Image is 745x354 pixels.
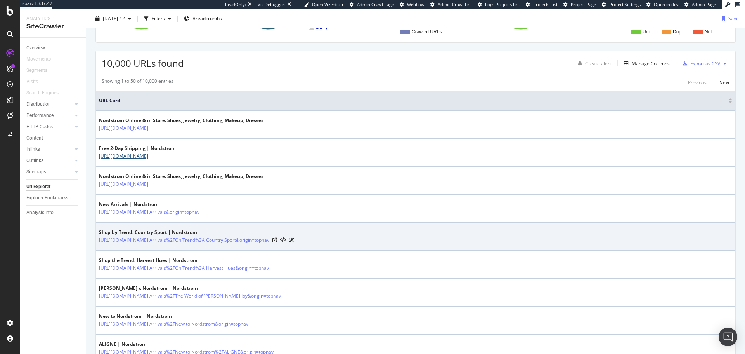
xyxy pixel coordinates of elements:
[26,134,80,142] a: Content
[719,78,729,87] button: Next
[225,2,246,8] div: ReadOnly:
[102,57,184,70] span: 10,000 URLs found
[26,112,73,120] a: Performance
[99,208,199,216] a: [URL][DOMAIN_NAME] Arrivals&origin=topnav
[26,22,80,31] div: SiteCrawler
[26,183,80,191] a: Url Explorer
[99,97,726,104] span: URL Card
[26,134,43,142] div: Content
[563,2,596,8] a: Project Page
[430,2,472,8] a: Admin Crawl List
[673,29,686,35] text: Dup…
[688,79,707,86] div: Previous
[99,341,299,348] div: ALIGNE | Nordstrom
[99,124,148,132] a: [URL][DOMAIN_NAME]
[26,89,59,97] div: Search Engines
[719,79,729,86] div: Next
[99,285,306,292] div: [PERSON_NAME] x Nordstrom | Nordstrom
[350,2,394,8] a: Admin Crawl Page
[280,237,286,243] button: View HTML Source
[412,29,442,35] text: Crawled URLs
[141,12,174,25] button: Filters
[632,60,670,67] div: Manage Columns
[99,236,269,244] a: [URL][DOMAIN_NAME] Arrivals%2FOn Trend%3A Country Sport&origin=topnav
[688,78,707,87] button: Previous
[705,29,717,35] text: Not…
[289,236,295,244] a: AI Url Details
[92,12,134,25] button: [DATE] #2
[99,264,269,272] a: [URL][DOMAIN_NAME] Arrivals%2FOn Trend%3A Harvest Hues&origin=topnav
[99,201,225,208] div: New Arrivals | Nordstrom
[575,57,611,70] button: Create alert
[526,2,558,8] a: Projects List
[26,100,51,108] div: Distribution
[690,60,720,67] div: Export as CSV
[728,15,739,22] div: Save
[26,157,43,165] div: Outlinks
[26,55,51,63] div: Movements
[26,100,73,108] a: Distribution
[719,328,737,346] div: Open Intercom Messenger
[99,180,148,188] a: [URL][DOMAIN_NAME]
[357,2,394,7] span: Admin Crawl Page
[26,16,80,22] div: Analytics
[485,2,520,7] span: Logs Projects List
[26,44,80,52] a: Overview
[533,2,558,7] span: Projects List
[26,194,80,202] a: Explorer Bookmarks
[26,55,59,63] a: Movements
[571,2,596,7] span: Project Page
[272,238,277,242] a: Visit Online Page
[26,168,46,176] div: Sitemaps
[26,89,66,97] a: Search Engines
[99,257,294,264] div: Shop the Trend: Harvest Hues | Nordstrom
[181,12,225,25] button: Breadcrumbs
[719,12,739,25] button: Save
[99,292,281,300] a: [URL][DOMAIN_NAME] Arrivals%2FThe World of [PERSON_NAME] Joy&origin=topnav
[26,78,38,86] div: Visits
[602,2,641,8] a: Project Settings
[26,78,46,86] a: Visits
[621,59,670,68] button: Manage Columns
[26,209,80,217] a: Analysis Info
[99,117,263,124] div: Nordstrom Online & in Store: Shoes, Jewelry, Clothing, Makeup, Dresses
[679,57,720,70] button: Export as CSV
[26,194,68,202] div: Explorer Bookmarks
[26,123,73,131] a: HTTP Codes
[26,123,53,131] div: HTTP Codes
[102,78,173,87] div: Showing 1 to 50 of 10,000 entries
[26,168,73,176] a: Sitemaps
[99,145,176,152] div: Free 2-Day Shipping | Nordstrom
[684,2,716,8] a: Admin Page
[192,15,222,22] span: Breadcrumbs
[400,2,424,8] a: Webflow
[304,2,344,8] a: Open Viz Editor
[99,173,263,180] div: Nordstrom Online & in Store: Shoes, Jewelry, Clothing, Makeup, Dresses
[407,2,424,7] span: Webflow
[99,229,295,236] div: Shop by Trend: Country Sport | Nordstrom
[478,2,520,8] a: Logs Projects List
[654,2,679,7] span: Open in dev
[99,313,274,320] div: New to Nordstrom | Nordstrom
[26,183,50,191] div: Url Explorer
[646,2,679,8] a: Open in dev
[152,15,165,22] div: Filters
[258,2,286,8] div: Viz Debugger:
[26,145,40,153] div: Inlinks
[103,15,125,22] span: 2025 Sep. 30th #2
[316,24,322,30] text: 1/2
[26,66,55,75] a: Segments
[26,66,47,75] div: Segments
[26,112,54,120] div: Performance
[312,2,344,7] span: Open Viz Editor
[99,152,148,160] a: [URL][DOMAIN_NAME]
[26,157,73,165] a: Outlinks
[26,44,45,52] div: Overview
[609,2,641,7] span: Project Settings
[99,320,248,328] a: [URL][DOMAIN_NAME] Arrivals%2FNew to Nordstrom&origin=topnav
[692,2,716,7] span: Admin Page
[643,29,654,35] text: Uni…
[26,145,73,153] a: Inlinks
[26,209,54,217] div: Analysis Info
[585,60,611,67] div: Create alert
